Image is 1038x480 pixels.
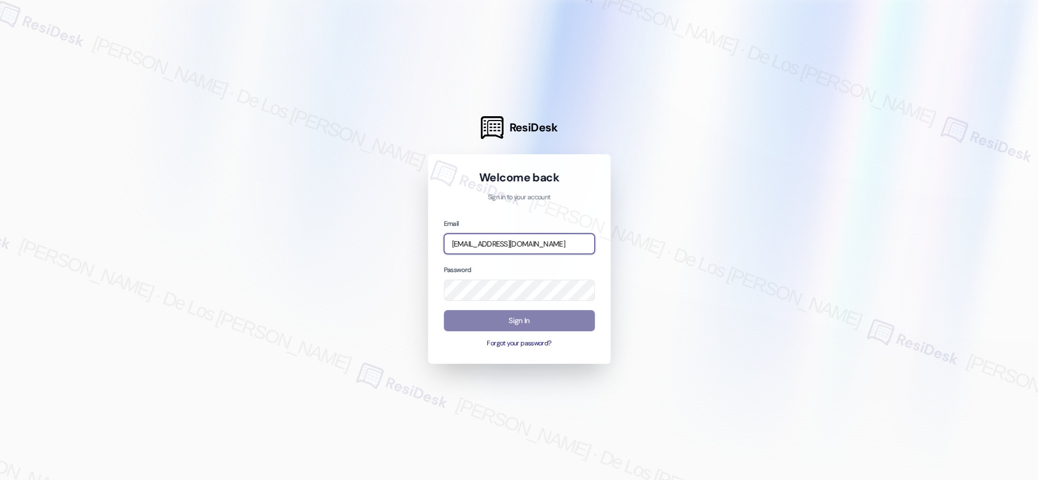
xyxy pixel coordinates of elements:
p: Sign in to your account [444,193,595,203]
span: ResiDesk [509,120,557,135]
button: Sign In [444,310,595,331]
input: name@example.com [444,233,595,255]
h1: Welcome back [444,170,595,185]
img: ResiDesk Logo [481,116,504,139]
label: Password [444,266,471,274]
label: Email [444,219,459,228]
button: Forgot your password? [444,339,595,349]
